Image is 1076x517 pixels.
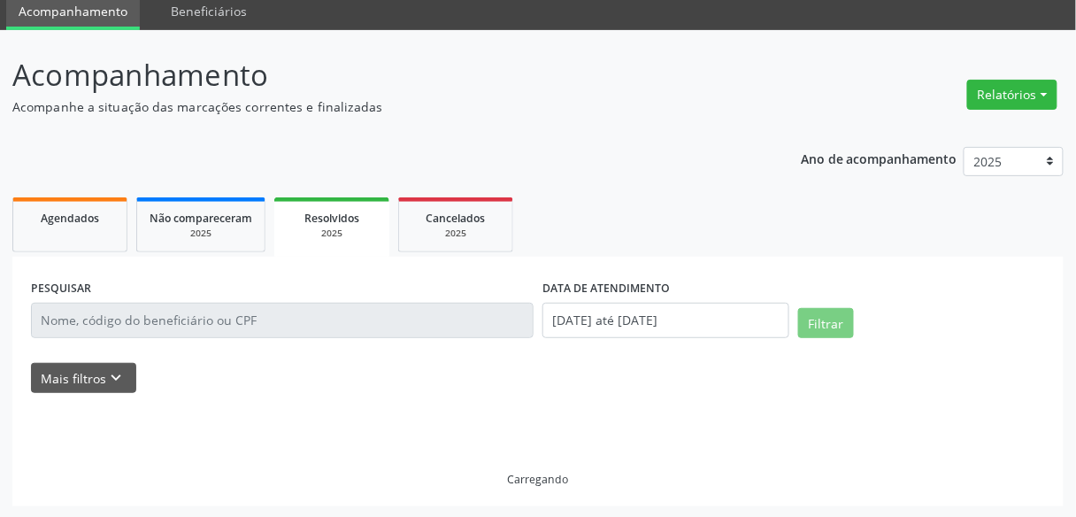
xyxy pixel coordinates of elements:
button: Mais filtroskeyboard_arrow_down [31,363,136,394]
label: PESQUISAR [31,275,91,303]
span: Agendados [41,211,99,226]
input: Selecione um intervalo [542,303,789,338]
i: keyboard_arrow_down [107,368,127,388]
span: Não compareceram [150,211,252,226]
button: Filtrar [798,308,854,338]
span: Resolvidos [304,211,359,226]
p: Acompanhe a situação das marcações correntes e finalizadas [12,97,749,116]
div: Carregando [508,472,569,487]
button: Relatórios [967,80,1057,110]
p: Acompanhamento [12,53,749,97]
p: Ano de acompanhamento [801,147,957,169]
div: 2025 [287,227,377,240]
span: Cancelados [427,211,486,226]
label: DATA DE ATENDIMENTO [542,275,670,303]
div: 2025 [150,227,252,240]
input: Nome, código do beneficiário ou CPF [31,303,534,338]
div: 2025 [411,227,500,240]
